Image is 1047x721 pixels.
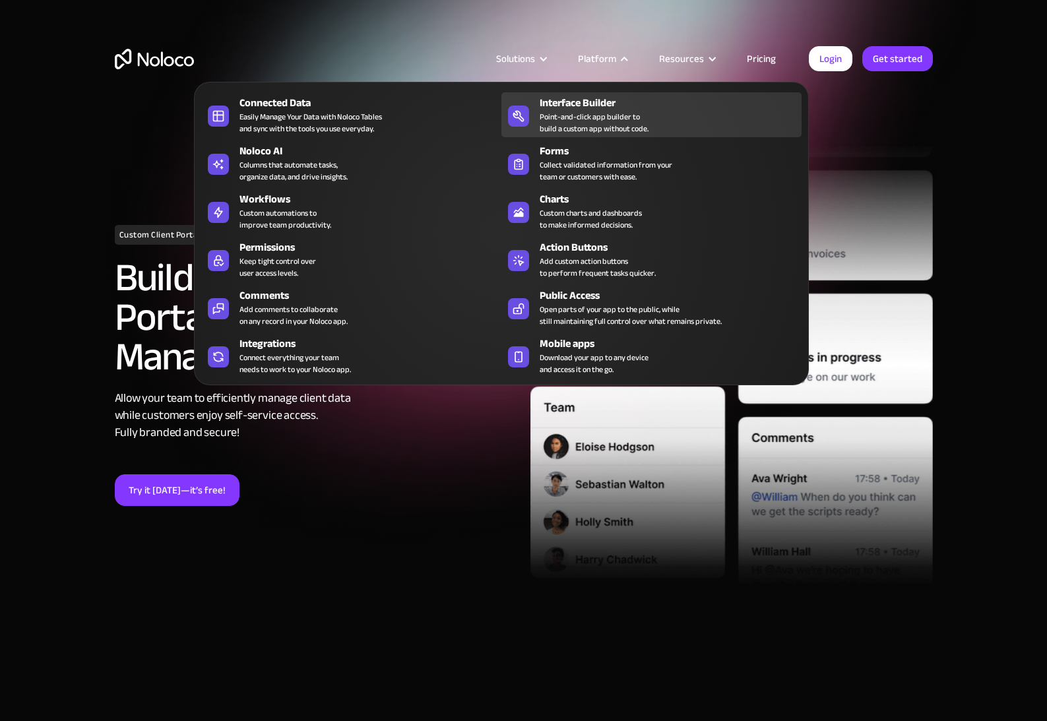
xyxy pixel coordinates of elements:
[540,288,808,303] div: Public Access
[540,303,722,327] div: Open parts of your app to the public, while still maintaining full control over what remains priv...
[496,50,535,67] div: Solutions
[201,237,501,282] a: PermissionsKeep tight control overuser access levels.
[115,474,239,506] a: Try it [DATE]—it’s free!
[115,49,194,69] a: home
[578,50,616,67] div: Platform
[540,352,649,375] span: Download your app to any device and access it on the go.
[194,63,809,385] nav: Platform
[239,336,507,352] div: Integrations
[201,141,501,185] a: Noloco AIColumns that automate tasks,organize data, and drive insights.
[115,390,517,441] div: Allow your team to efficiently manage client data while customers enjoy self-service access. Full...
[501,237,802,282] a: Action ButtonsAdd custom action buttonsto perform frequent tasks quicker.
[115,225,236,245] h1: Custom Client Portal Builder
[540,255,656,279] div: Add custom action buttons to perform frequent tasks quicker.
[501,285,802,330] a: Public AccessOpen parts of your app to the public, whilestill maintaining full control over what ...
[501,141,802,185] a: FormsCollect validated information from yourteam or customers with ease.
[239,111,382,135] div: Easily Manage Your Data with Noloco Tables and sync with the tools you use everyday.
[501,333,802,378] a: Mobile appsDownload your app to any deviceand access it on the go.
[239,239,507,255] div: Permissions
[201,285,501,330] a: CommentsAdd comments to collaborateon any record in your Noloco app.
[540,159,672,183] div: Collect validated information from your team or customers with ease.
[561,50,643,67] div: Platform
[540,191,808,207] div: Charts
[501,189,802,234] a: ChartsCustom charts and dashboardsto make informed decisions.
[115,258,517,377] h2: Build a Custom Client Portal for Seamless Client Management
[501,92,802,137] a: Interface BuilderPoint-and-click app builder tobuild a custom app without code.
[480,50,561,67] div: Solutions
[239,207,331,231] div: Custom automations to improve team productivity.
[540,207,642,231] div: Custom charts and dashboards to make informed decisions.
[201,92,501,137] a: Connected DataEasily Manage Your Data with Noloco Tablesand sync with the tools you use everyday.
[643,50,730,67] div: Resources
[540,111,649,135] div: Point-and-click app builder to build a custom app without code.
[239,159,348,183] div: Columns that automate tasks, organize data, and drive insights.
[201,189,501,234] a: WorkflowsCustom automations toimprove team productivity.
[239,95,507,111] div: Connected Data
[239,255,316,279] div: Keep tight control over user access levels.
[809,46,852,71] a: Login
[540,95,808,111] div: Interface Builder
[239,191,507,207] div: Workflows
[540,336,808,352] div: Mobile apps
[730,50,792,67] a: Pricing
[239,143,507,159] div: Noloco AI
[239,288,507,303] div: Comments
[862,46,933,71] a: Get started
[659,50,704,67] div: Resources
[201,333,501,378] a: IntegrationsConnect everything your teamneeds to work to your Noloco app.
[239,352,351,375] div: Connect everything your team needs to work to your Noloco app.
[540,239,808,255] div: Action Buttons
[239,303,348,327] div: Add comments to collaborate on any record in your Noloco app.
[540,143,808,159] div: Forms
